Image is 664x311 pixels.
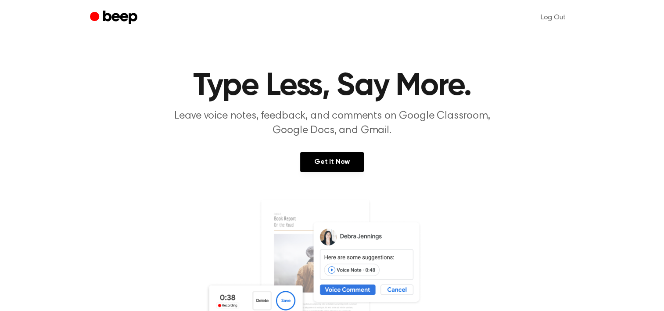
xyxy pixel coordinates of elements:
[164,109,501,138] p: Leave voice notes, feedback, and comments on Google Classroom, Google Docs, and Gmail.
[90,9,140,26] a: Beep
[300,152,364,172] a: Get It Now
[532,7,574,28] a: Log Out
[108,70,557,102] h1: Type Less, Say More.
